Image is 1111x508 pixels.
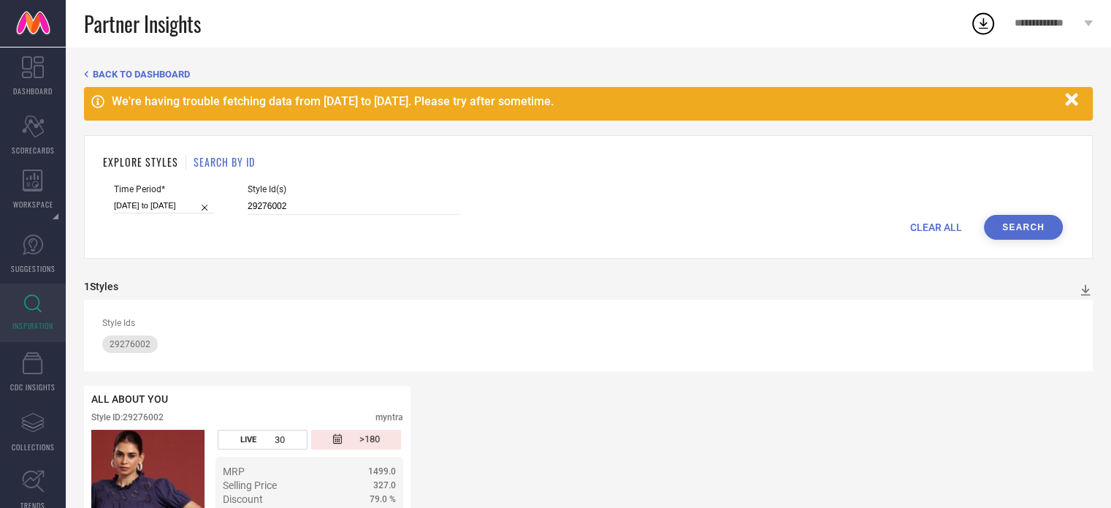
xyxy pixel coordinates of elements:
[359,433,380,446] span: >180
[248,198,459,215] input: Enter comma separated style ids e.g. 12345, 67890
[110,339,150,349] span: 29276002
[370,494,396,504] span: 79.0 %
[223,466,245,477] span: MRP
[91,393,168,405] span: ALL ABOUT YOU
[240,435,256,444] span: LIVE
[311,430,401,450] div: Number of days since the style was first listed on the platform
[13,199,53,210] span: WORKSPACE
[84,281,118,292] div: 1 Styles
[970,10,996,37] div: Open download list
[375,412,403,422] div: myntra
[13,86,53,96] span: DASHBOARD
[248,184,459,194] span: Style Id(s)
[84,69,1093,80] div: Back TO Dashboard
[103,154,178,170] h1: EXPLORE STYLES
[194,154,255,170] h1: SEARCH BY ID
[12,320,53,331] span: INSPIRATION
[91,412,164,422] div: Style ID: 29276002
[223,479,277,491] span: Selling Price
[112,94,1058,108] div: We're having trouble fetching data from [DATE] to [DATE]. Please try after sometime.
[984,215,1063,240] button: Search
[10,382,56,393] span: CDC INSIGHTS
[910,221,962,233] span: CLEAR ALL
[114,184,215,194] span: Time Period*
[12,145,55,156] span: SCORECARDS
[12,441,55,452] span: COLLECTIONS
[114,198,215,213] input: Select time period
[223,493,263,505] span: Discount
[275,434,285,445] span: 30
[102,318,1074,328] div: Style Ids
[218,430,308,450] div: Number of days the style has been live on the platform
[368,466,396,477] span: 1499.0
[373,480,396,490] span: 327.0
[11,263,56,274] span: SUGGESTIONS
[93,69,190,80] span: BACK TO DASHBOARD
[84,9,201,39] span: Partner Insights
